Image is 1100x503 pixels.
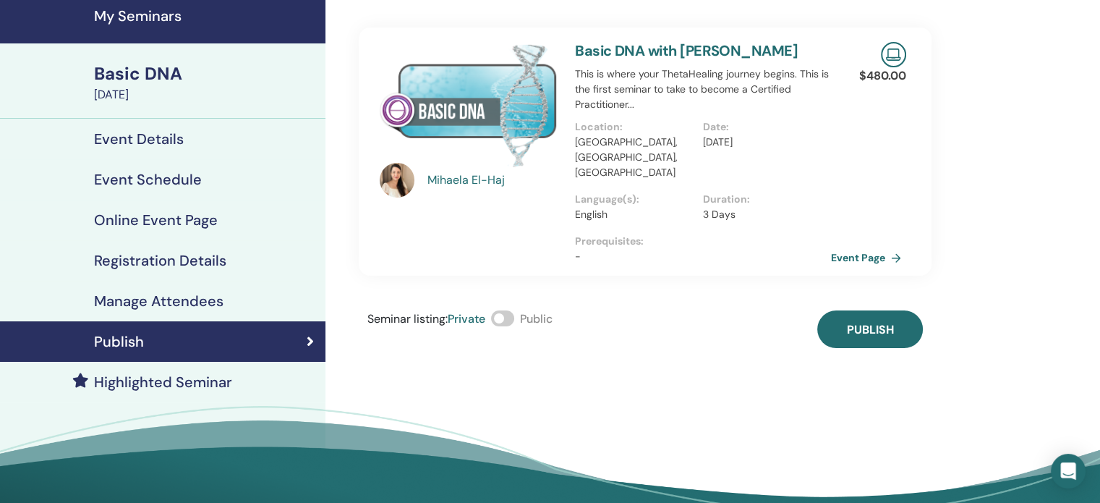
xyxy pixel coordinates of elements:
h4: Online Event Page [94,211,218,229]
img: Basic DNA [380,42,558,167]
p: [GEOGRAPHIC_DATA], [GEOGRAPHIC_DATA], [GEOGRAPHIC_DATA] [575,135,694,180]
div: [DATE] [94,86,317,103]
span: Public [520,311,553,326]
h4: Event Schedule [94,171,202,188]
h4: Manage Attendees [94,292,223,310]
a: Event Page [831,247,907,269]
p: Prerequisites : [575,234,831,249]
h4: Highlighted Seminar [94,373,232,391]
div: Basic DNA [94,62,317,86]
p: English [575,207,694,222]
p: This is where your ThetaHealing journey begins. This is the first seminar to take to become a Cer... [575,67,831,112]
p: [DATE] [703,135,822,150]
p: Language(s) : [575,192,694,207]
span: Seminar listing : [367,311,448,326]
span: Private [448,311,485,326]
a: Basic DNA with [PERSON_NAME] [575,41,798,60]
span: Publish [847,322,894,337]
p: Date : [703,119,822,135]
h4: Registration Details [94,252,226,269]
button: Publish [817,310,923,348]
p: Duration : [703,192,822,207]
h4: Event Details [94,130,184,148]
p: $ 480.00 [859,67,906,85]
h4: My Seminars [94,7,317,25]
p: - [575,249,831,264]
img: Live Online Seminar [881,42,906,67]
img: default.jpg [380,163,414,198]
p: Location : [575,119,694,135]
a: Mihaela El-Haj [427,172,561,189]
p: 3 Days [703,207,822,222]
h4: Publish [94,333,144,350]
a: Basic DNA[DATE] [85,62,325,103]
div: Open Intercom Messenger [1051,454,1086,489]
